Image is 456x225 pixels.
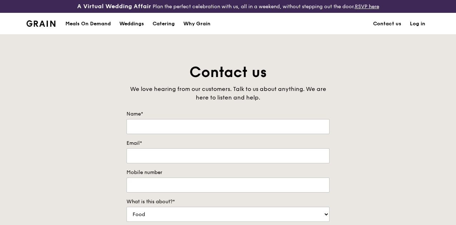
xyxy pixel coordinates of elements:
[127,140,329,147] label: Email*
[148,13,179,35] a: Catering
[127,85,329,102] div: We love hearing from our customers. Talk to us about anything. We are here to listen and help.
[119,13,144,35] div: Weddings
[127,198,329,205] label: What is this about?*
[355,4,379,10] a: RSVP here
[76,3,380,10] div: Plan the perfect celebration with us, all in a weekend, without stepping out the door.
[406,13,430,35] a: Log in
[179,13,215,35] a: Why Grain
[127,169,329,176] label: Mobile number
[115,13,148,35] a: Weddings
[183,13,210,35] div: Why Grain
[127,63,329,82] h1: Contact us
[65,13,111,35] div: Meals On Demand
[26,20,55,27] img: Grain
[77,3,151,10] h3: A Virtual Wedding Affair
[26,12,55,34] a: GrainGrain
[127,111,329,118] label: Name*
[153,13,175,35] div: Catering
[369,13,406,35] a: Contact us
